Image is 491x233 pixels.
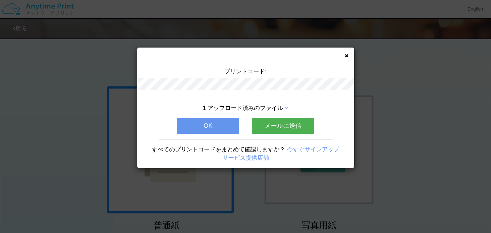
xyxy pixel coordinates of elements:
[222,155,269,161] a: サービス提供店舗
[203,105,283,111] span: 1 アップロード済みのファイル
[287,146,339,152] a: 今すぐサインアップ
[252,118,314,134] button: メールに送信
[224,68,266,74] span: プリントコード:
[177,118,239,134] button: OK
[152,146,285,152] span: すべてのプリントコードをまとめて確認しますか？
